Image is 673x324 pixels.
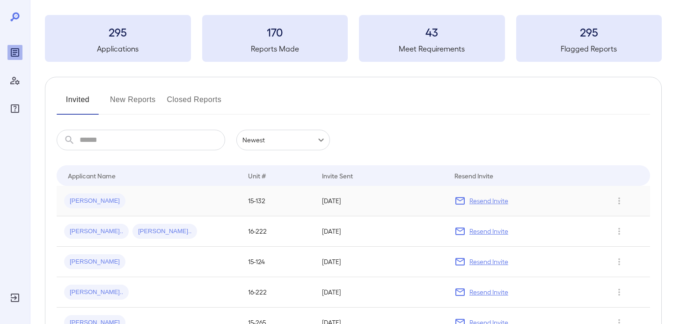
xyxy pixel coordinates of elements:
[469,196,508,206] p: Resend Invite
[315,277,447,308] td: [DATE]
[202,43,348,54] h5: Reports Made
[45,15,662,62] summary: 295Applications170Reports Made43Meet Requirements295Flagged Reports
[469,257,508,266] p: Resend Invite
[64,288,129,297] span: [PERSON_NAME]..
[248,170,266,181] div: Unit #
[612,285,627,300] button: Row Actions
[7,73,22,88] div: Manage Users
[322,170,353,181] div: Invite Sent
[241,216,314,247] td: 16-222
[612,254,627,269] button: Row Actions
[315,216,447,247] td: [DATE]
[359,43,505,54] h5: Meet Requirements
[315,186,447,216] td: [DATE]
[359,24,505,39] h3: 43
[241,186,314,216] td: 15-132
[167,92,222,115] button: Closed Reports
[64,258,125,266] span: [PERSON_NAME]
[241,247,314,277] td: 15-124
[516,24,662,39] h3: 295
[469,227,508,236] p: Resend Invite
[45,24,191,39] h3: 295
[469,287,508,297] p: Resend Invite
[236,130,330,150] div: Newest
[202,24,348,39] h3: 170
[7,45,22,60] div: Reports
[516,43,662,54] h5: Flagged Reports
[315,247,447,277] td: [DATE]
[241,277,314,308] td: 16-222
[132,227,197,236] span: [PERSON_NAME]..
[7,290,22,305] div: Log Out
[612,193,627,208] button: Row Actions
[7,101,22,116] div: FAQ
[57,92,99,115] button: Invited
[454,170,493,181] div: Resend Invite
[64,197,125,206] span: [PERSON_NAME]
[612,224,627,239] button: Row Actions
[45,43,191,54] h5: Applications
[68,170,116,181] div: Applicant Name
[110,92,156,115] button: New Reports
[64,227,129,236] span: [PERSON_NAME]..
